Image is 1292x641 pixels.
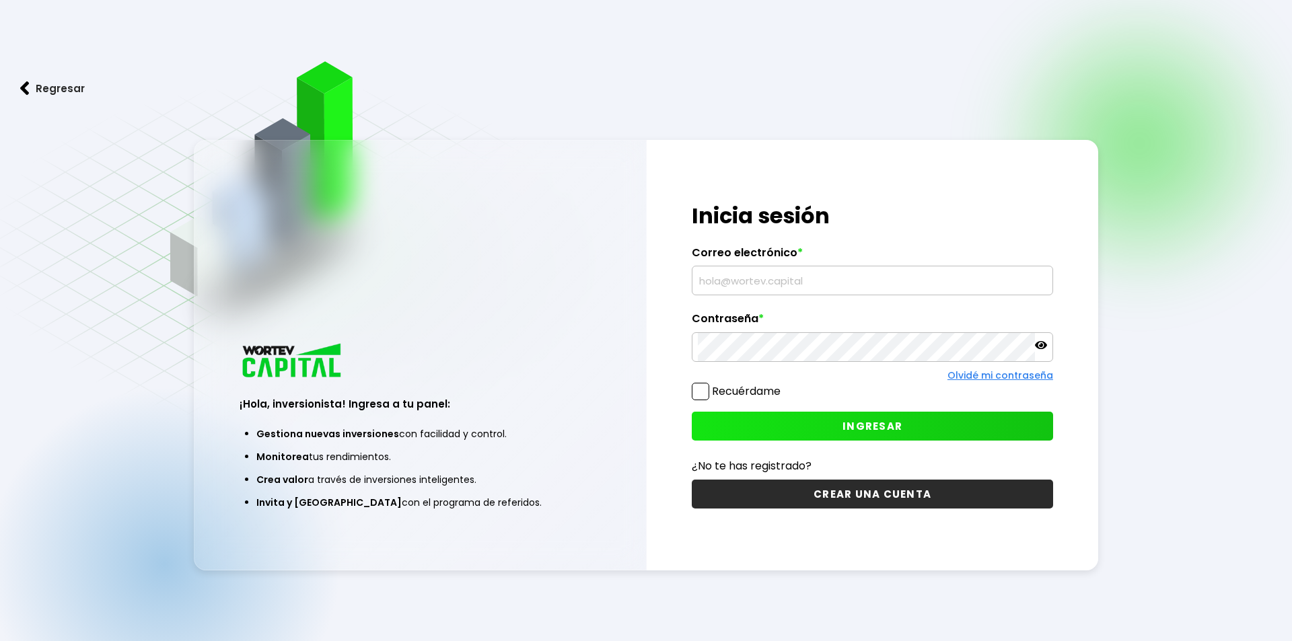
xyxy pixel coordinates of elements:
[256,427,399,441] span: Gestiona nuevas inversiones
[692,457,1053,508] a: ¿No te has registrado?CREAR UNA CUENTA
[692,412,1053,441] button: INGRESAR
[712,383,781,399] label: Recuérdame
[692,312,1053,332] label: Contraseña
[256,491,584,514] li: con el programa de referidos.
[692,246,1053,266] label: Correo electrónico
[256,496,402,509] span: Invita y [GEOGRAPHIC_DATA]
[842,419,902,433] span: INGRESAR
[947,369,1053,382] a: Olvidé mi contraseña
[20,81,30,96] img: flecha izquierda
[692,200,1053,232] h1: Inicia sesión
[698,266,1047,295] input: hola@wortev.capital
[692,457,1053,474] p: ¿No te has registrado?
[256,450,309,463] span: Monitorea
[256,468,584,491] li: a través de inversiones inteligentes.
[256,422,584,445] li: con facilidad y control.
[256,445,584,468] li: tus rendimientos.
[240,342,346,381] img: logo_wortev_capital
[256,473,308,486] span: Crea valor
[692,480,1053,508] button: CREAR UNA CUENTA
[240,396,601,412] h3: ¡Hola, inversionista! Ingresa a tu panel:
